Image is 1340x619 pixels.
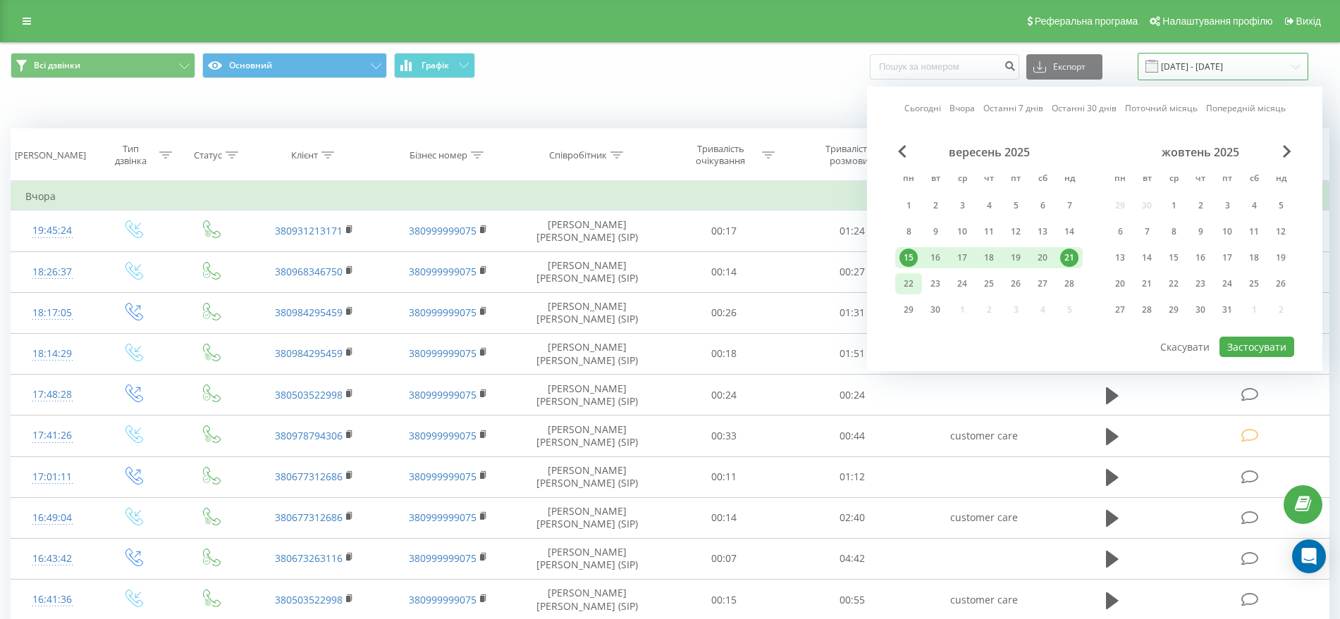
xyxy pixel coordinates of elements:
[275,429,343,442] a: 380978794306
[1163,169,1184,190] abbr: середа
[1267,273,1294,294] div: нд 26 жовт 2025 р.
[1060,249,1078,267] div: 21
[899,196,918,215] div: 1
[660,497,789,538] td: 00:14
[926,196,945,215] div: 2
[1029,273,1056,294] div: сб 27 вер 2025 р.
[660,251,789,292] td: 00:14
[275,265,343,278] a: 380968346750
[1160,195,1187,216] div: ср 1 жовт 2025 р.
[1187,299,1214,320] div: чт 30 жовт 2025 р.
[11,182,1329,211] td: Вчора
[1272,249,1290,267] div: 19
[409,388,477,401] a: 380999999075
[904,101,941,115] a: Сьогодні
[922,221,949,242] div: вт 9 вер 2025 р.
[1283,145,1291,158] span: Next Month
[660,538,789,579] td: 00:07
[1002,221,1029,242] div: пт 12 вер 2025 р.
[1164,196,1183,215] div: 1
[1107,273,1133,294] div: пн 20 жовт 2025 р.
[1218,249,1236,267] div: 17
[1164,275,1183,293] div: 22
[409,593,477,606] a: 380999999075
[1002,195,1029,216] div: пт 5 вер 2025 р.
[949,247,976,268] div: ср 17 вер 2025 р.
[1133,221,1160,242] div: вт 7 жовт 2025 р.
[1033,223,1052,241] div: 13
[1270,169,1291,190] abbr: неділя
[1214,273,1241,294] div: пт 24 жовт 2025 р.
[895,195,922,216] div: пн 1 вер 2025 р.
[515,538,659,579] td: [PERSON_NAME] [PERSON_NAME] (SIP)
[515,333,659,374] td: [PERSON_NAME] [PERSON_NAME] (SIP)
[1029,221,1056,242] div: сб 13 вер 2025 р.
[1111,275,1129,293] div: 20
[1007,223,1025,241] div: 12
[895,221,922,242] div: пн 8 вер 2025 р.
[926,223,945,241] div: 9
[1272,275,1290,293] div: 26
[811,143,887,167] div: Тривалість розмови
[1125,101,1198,115] a: Поточний місяць
[1191,249,1210,267] div: 16
[1032,169,1053,190] abbr: субота
[1138,275,1156,293] div: 21
[788,333,917,374] td: 01:51
[949,221,976,242] div: ср 10 вер 2025 р.
[25,299,79,327] div: 18:17:05
[106,143,156,167] div: Тип дзвінка
[917,497,1051,538] td: customer care
[980,249,998,267] div: 18
[1243,169,1265,190] abbr: субота
[34,60,80,71] span: Всі дзвінки
[1111,301,1129,319] div: 27
[515,211,659,251] td: [PERSON_NAME] [PERSON_NAME] (SIP)
[1241,221,1267,242] div: сб 11 жовт 2025 р.
[1164,249,1183,267] div: 15
[1218,196,1236,215] div: 3
[788,251,917,292] td: 00:27
[1272,223,1290,241] div: 12
[1241,273,1267,294] div: сб 25 жовт 2025 р.
[1191,196,1210,215] div: 2
[1267,195,1294,216] div: нд 5 жовт 2025 р.
[1136,169,1157,190] abbr: вівторок
[895,145,1083,159] div: вересень 2025
[275,511,343,524] a: 380677312686
[409,265,477,278] a: 380999999075
[1267,247,1294,268] div: нд 19 жовт 2025 р.
[953,275,971,293] div: 24
[899,249,918,267] div: 15
[1218,301,1236,319] div: 31
[976,273,1002,294] div: чт 25 вер 2025 р.
[1160,299,1187,320] div: ср 29 жовт 2025 р.
[25,463,79,491] div: 17:01:11
[1111,249,1129,267] div: 13
[976,221,1002,242] div: чт 11 вер 2025 р.
[1214,195,1241,216] div: пт 3 жовт 2025 р.
[409,224,477,237] a: 380999999075
[1029,195,1056,216] div: сб 6 вер 2025 р.
[895,273,922,294] div: пн 22 вер 2025 р.
[870,54,1019,80] input: Пошук за номером
[1241,247,1267,268] div: сб 18 жовт 2025 р.
[25,504,79,532] div: 16:49:04
[1056,273,1083,294] div: нд 28 вер 2025 р.
[1007,275,1025,293] div: 26
[1272,196,1290,215] div: 5
[1292,539,1326,573] div: Open Intercom Messenger
[1206,101,1286,115] a: Попередній місяць
[660,292,789,333] td: 00:26
[1059,169,1080,190] abbr: неділя
[1138,249,1156,267] div: 14
[1033,196,1052,215] div: 6
[922,247,949,268] div: вт 16 вер 2025 р.
[422,61,449,70] span: Графік
[788,211,917,251] td: 01:24
[275,306,343,319] a: 380984295459
[1138,301,1156,319] div: 28
[949,195,976,216] div: ср 3 вер 2025 р.
[895,299,922,320] div: пн 29 вер 2025 р.
[1133,247,1160,268] div: вт 14 жовт 2025 р.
